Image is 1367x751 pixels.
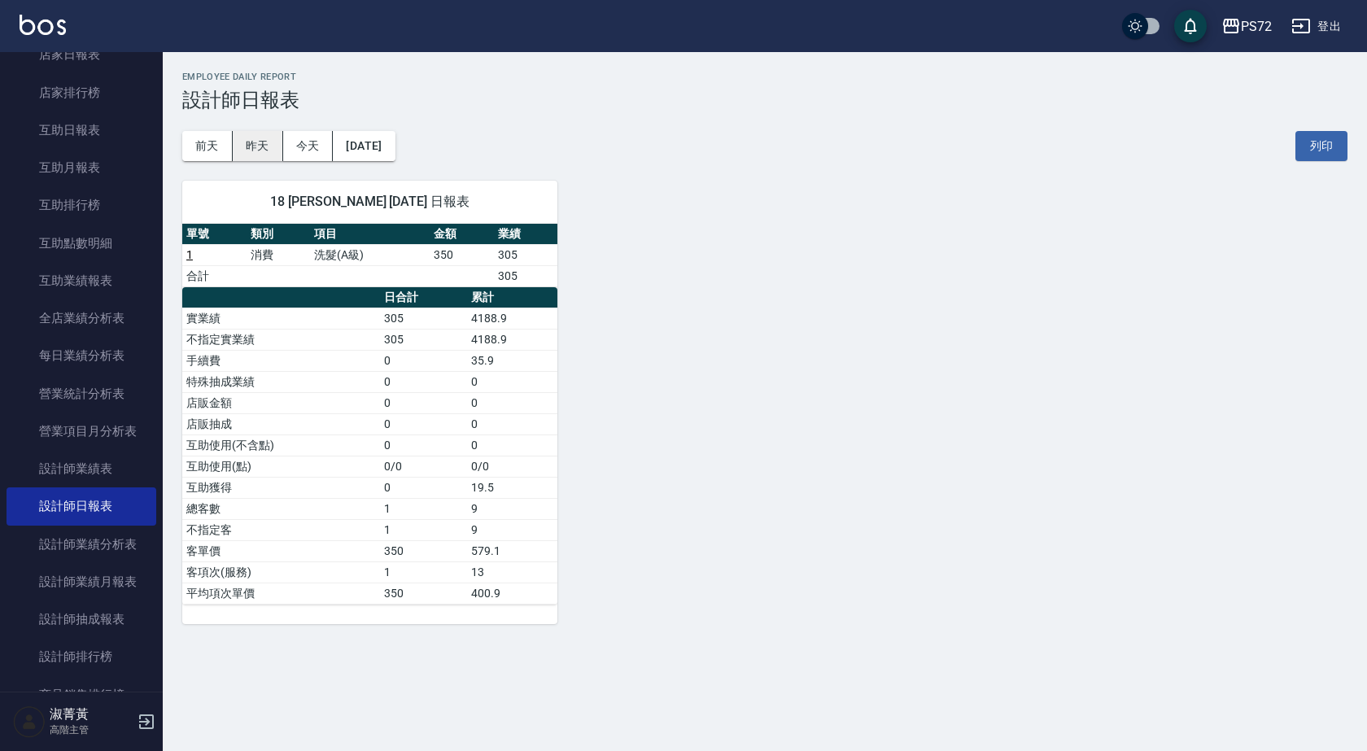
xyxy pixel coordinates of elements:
td: 13 [467,561,557,583]
th: 日合計 [380,287,467,308]
a: 商品銷售排行榜 [7,676,156,714]
button: 列印 [1295,131,1347,161]
td: 互助使用(點) [182,456,380,477]
h2: Employee Daily Report [182,72,1347,82]
a: 全店業績分析表 [7,299,156,337]
td: 0 [380,371,467,392]
td: 0 [467,434,557,456]
td: 店販抽成 [182,413,380,434]
td: 不指定實業績 [182,329,380,350]
button: 登出 [1285,11,1347,41]
span: 18 [PERSON_NAME] [DATE] 日報表 [202,194,538,210]
a: 1 [186,248,193,261]
th: 累計 [467,287,557,308]
td: 互助獲得 [182,477,380,498]
a: 營業項目月分析表 [7,413,156,450]
td: 350 [380,540,467,561]
a: 設計師日報表 [7,487,156,525]
td: 19.5 [467,477,557,498]
a: 設計師業績分析表 [7,526,156,563]
td: 1 [380,498,467,519]
img: Person [13,705,46,738]
td: 平均項次單價 [182,583,380,604]
td: 1 [380,561,467,583]
button: 今天 [283,131,334,161]
td: 客項次(服務) [182,561,380,583]
td: 總客數 [182,498,380,519]
td: 305 [494,265,558,286]
button: [DATE] [333,131,395,161]
td: 0 [380,477,467,498]
h5: 淑菁黃 [50,706,133,723]
a: 每日業績分析表 [7,337,156,374]
td: 4188.9 [467,308,557,329]
a: 設計師業績表 [7,450,156,487]
a: 設計師業績月報表 [7,563,156,600]
td: 0 [380,350,467,371]
td: 9 [467,498,557,519]
td: 350 [380,583,467,604]
table: a dense table [182,224,557,287]
a: 互助月報表 [7,149,156,186]
button: save [1174,10,1207,42]
a: 店家排行榜 [7,74,156,111]
td: 305 [380,329,467,350]
a: 互助日報表 [7,111,156,149]
td: 0 [380,392,467,413]
td: 4188.9 [467,329,557,350]
button: PS72 [1215,10,1278,43]
th: 金額 [430,224,494,245]
td: 實業績 [182,308,380,329]
a: 營業統計分析表 [7,375,156,413]
a: 設計師抽成報表 [7,600,156,638]
a: 互助排行榜 [7,186,156,224]
th: 業績 [494,224,558,245]
div: PS72 [1241,16,1272,37]
th: 類別 [247,224,311,245]
td: 35.9 [467,350,557,371]
td: 0 [380,413,467,434]
td: 0/0 [467,456,557,477]
td: 0 [467,392,557,413]
th: 項目 [310,224,430,245]
td: 互助使用(不含點) [182,434,380,456]
td: 305 [494,244,558,265]
td: 洗髮(A級) [310,244,430,265]
th: 單號 [182,224,247,245]
td: 1 [380,519,467,540]
a: 店家日報表 [7,36,156,73]
td: 9 [467,519,557,540]
a: 設計師排行榜 [7,638,156,675]
td: 0/0 [380,456,467,477]
td: 0 [467,371,557,392]
td: 305 [380,308,467,329]
td: 合計 [182,265,247,286]
td: 客單價 [182,540,380,561]
button: 昨天 [233,131,283,161]
td: 特殊抽成業績 [182,371,380,392]
h3: 設計師日報表 [182,89,1347,111]
table: a dense table [182,287,557,605]
td: 消費 [247,244,311,265]
td: 0 [467,413,557,434]
td: 手續費 [182,350,380,371]
td: 350 [430,244,494,265]
p: 高階主管 [50,723,133,737]
td: 不指定客 [182,519,380,540]
button: 前天 [182,131,233,161]
a: 互助點數明細 [7,225,156,262]
td: 0 [380,434,467,456]
td: 400.9 [467,583,557,604]
img: Logo [20,15,66,35]
a: 互助業績報表 [7,262,156,299]
td: 店販金額 [182,392,380,413]
td: 579.1 [467,540,557,561]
